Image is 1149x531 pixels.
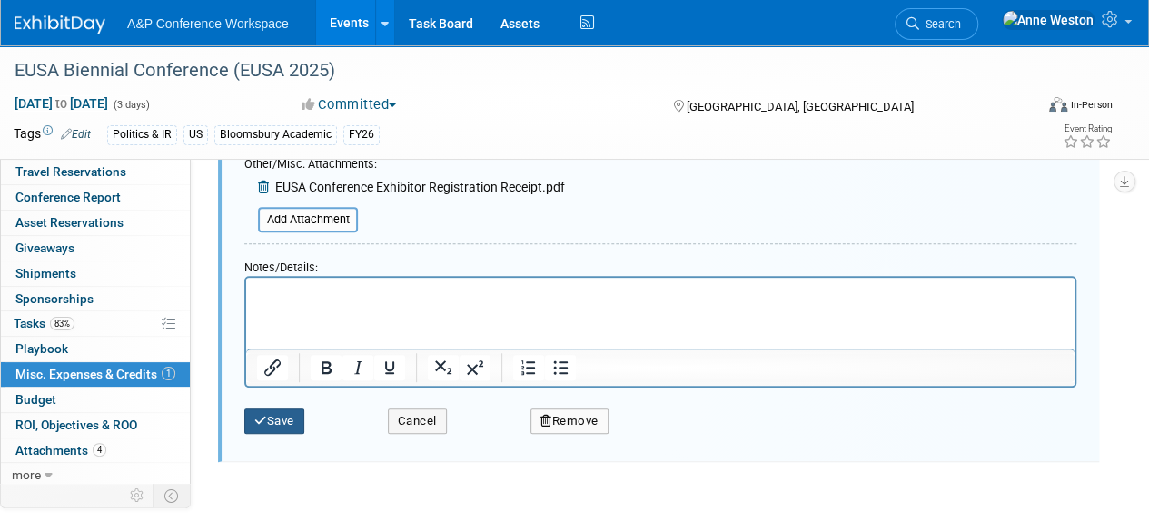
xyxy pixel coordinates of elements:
[122,484,154,507] td: Personalize Event Tab Strip
[1070,98,1113,112] div: In-Person
[1,160,190,184] a: Travel Reservations
[61,128,91,141] a: Edit
[428,355,459,380] button: Subscript
[15,341,68,356] span: Playbook
[1063,124,1112,133] div: Event Rating
[8,54,1019,87] div: EUSA Biennial Conference (EUSA 2025)
[388,408,447,434] button: Cancel
[1002,10,1095,30] img: Anne Weston
[15,190,121,204] span: Conference Report
[127,16,289,31] span: A&P Conference Workspace
[107,125,177,144] div: Politics & IR
[183,125,208,144] div: US
[15,215,124,230] span: Asset Reservations
[214,125,337,144] div: Bloomsbury Academic
[15,418,137,432] span: ROI, Objectives & ROO
[1,362,190,387] a: Misc. Expenses & Credits1
[545,355,576,380] button: Bullet list
[1,211,190,235] a: Asset Reservations
[1,287,190,311] a: Sponsorships
[15,164,126,179] span: Travel Reservations
[919,17,961,31] span: Search
[246,278,1075,349] iframe: Rich Text Area
[50,317,74,330] span: 83%
[295,95,403,114] button: Committed
[15,392,56,407] span: Budget
[15,15,105,34] img: ExhibitDay
[14,95,109,112] span: [DATE] [DATE]
[244,156,565,177] div: Other/Misc. Attachments:
[1,388,190,412] a: Budget
[343,125,380,144] div: FY26
[374,355,405,380] button: Underline
[686,100,913,113] span: [GEOGRAPHIC_DATA], [GEOGRAPHIC_DATA]
[275,180,565,194] span: EUSA Conference Exhibitor Registration Receipt.pdf
[162,367,175,380] span: 1
[460,355,490,380] button: Superscript
[15,291,94,306] span: Sponsorships
[257,355,288,380] button: Insert/edit link
[1,463,190,487] a: more
[530,408,609,434] button: Remove
[93,443,106,457] span: 4
[14,124,91,145] td: Tags
[244,251,1076,276] div: Notes/Details:
[1,311,190,336] a: Tasks83%
[12,467,41,482] span: more
[311,355,342,380] button: Bold
[112,99,150,111] span: (3 days)
[15,367,175,381] span: Misc. Expenses & Credits
[15,443,106,457] span: Attachments
[15,266,76,280] span: Shipments
[14,316,74,330] span: Tasks
[1,185,190,210] a: Conference Report
[1,438,190,463] a: Attachments4
[1049,97,1067,112] img: Format-Inperson.png
[1,413,190,438] a: ROI, Objectives & ROO
[15,241,74,255] span: Giveaways
[1,236,190,261] a: Giveaways
[1,337,190,361] a: Playbook
[154,484,191,507] td: Toggle Event Tabs
[244,408,304,434] button: Save
[895,8,978,40] a: Search
[952,94,1113,122] div: Event Format
[513,355,544,380] button: Numbered list
[53,96,70,111] span: to
[1,261,190,286] a: Shipments
[342,355,373,380] button: Italic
